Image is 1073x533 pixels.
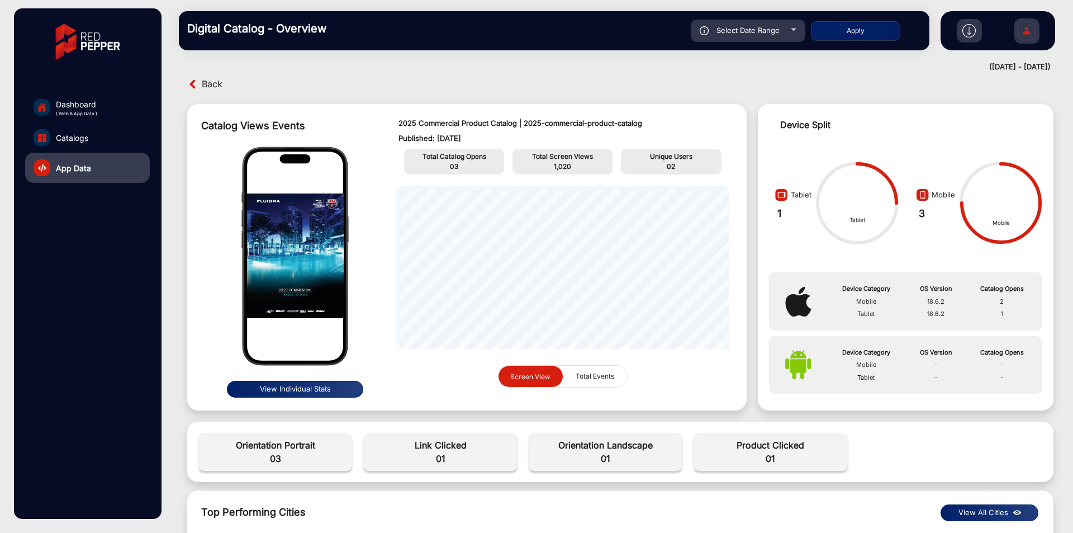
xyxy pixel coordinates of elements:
p: Published: [DATE] [398,133,727,144]
td: 2 [965,295,1039,308]
div: 1 [772,206,811,221]
div: ([DATE] - [DATE]) [168,62,1051,73]
img: catalog [38,134,46,142]
td: Mobile [825,359,907,371]
span: Product Clicked [699,438,842,452]
a: Catalogs [25,122,150,153]
a: App Data [25,153,150,183]
mat-button-toggle-group: graph selection [498,365,628,388]
img: mobile-frame.png [204,144,386,368]
a: Dashboard( Web & App Data ) [25,92,150,122]
div: event-details-1 [193,427,1048,477]
span: 01 [369,452,511,465]
p: Total Screen Views [515,152,610,162]
span: App Data [56,162,91,174]
img: home [37,102,47,112]
span: 02 [667,162,675,171]
td: Tablet [825,371,907,384]
th: Device Category [825,346,907,359]
span: Screen View [510,372,550,380]
td: - [965,371,1039,384]
span: Orientation Portrait [204,438,346,452]
span: Top Performing Cities [201,506,306,518]
img: vmg-logo [48,14,128,70]
span: 03 [450,162,458,171]
td: 18.6.2 [907,295,964,308]
td: - [907,359,964,371]
img: img [247,194,344,319]
span: 03 [204,452,346,465]
span: Select Date Range [716,26,780,35]
span: Catalogs [56,132,88,144]
td: - [965,359,1039,371]
img: catalog [38,164,46,172]
td: 18.6.2 [907,308,964,320]
div: Device Split [780,118,1065,131]
th: OS Version [907,346,964,359]
span: Orientation Landscape [534,438,677,452]
div: Mobile [958,219,1043,227]
span: ( Web & App Data ) [56,110,97,117]
p: 2025 Commercial Product Catalog | 2025-commercial-product-catalog [398,118,727,129]
span: Total Events [569,366,621,387]
img: back arrow [187,78,199,90]
span: Tablet [791,190,811,199]
span: Link Clicked [369,438,511,452]
th: Device Category [825,282,907,295]
button: View Individual Stats [227,381,364,398]
span: Mobile [932,190,955,199]
td: 1 [965,308,1039,320]
img: icon [700,26,709,35]
td: Mobile [825,295,907,308]
button: Total Events [563,366,627,387]
td: - [907,371,964,384]
p: Total Catalog Opens [407,152,501,162]
img: h2download.svg [962,24,976,37]
span: 01 [534,452,677,465]
th: OS Version [907,282,964,295]
div: 3 [913,206,955,221]
button: Apply [811,21,900,41]
td: Tablet [825,308,907,320]
button: View All Cities [941,504,1038,521]
span: Back [202,76,222,93]
div: Tablet [815,216,900,224]
span: 01 [699,452,842,465]
span: Dashboard [56,98,97,110]
span: 1,020 [554,162,571,171]
div: Catalog Views Events [201,118,376,133]
p: Unique Users [624,152,718,162]
th: Catalog Opens [965,346,1039,359]
h3: Digital Catalog - Overview [187,22,344,35]
th: Catalog Opens [965,282,1039,295]
img: Sign%20Up.svg [1015,13,1038,52]
button: Screen View [498,366,563,388]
